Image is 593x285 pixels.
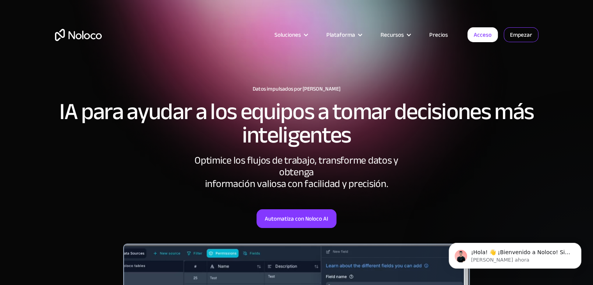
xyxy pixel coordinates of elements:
[371,30,420,40] div: Recursos
[326,29,355,40] font: Plataforma
[437,226,593,281] iframe: Mensaje de notificaciones del intercomunicador
[205,174,388,193] font: información valiosa con facilidad y precisión.
[55,29,102,41] a: hogar
[257,209,336,228] a: Automatiza con Noloco AI
[429,29,448,40] font: Precios
[59,90,534,157] font: IA para ayudar a los equipos a tomar decisiones más inteligentes
[265,213,328,224] font: Automatiza con Noloco AI
[195,151,398,182] font: Optimice los flujos de trabajo, transforme datos y obtenga
[265,30,317,40] div: Soluciones
[467,27,498,42] a: Acceso
[253,84,340,94] font: Datos impulsados por [PERSON_NAME]
[274,29,301,40] font: Soluciones
[381,29,404,40] font: Recursos
[474,29,492,40] font: Acceso
[504,27,538,42] a: Empezar
[510,29,532,40] font: Empezar
[317,30,371,40] div: Plataforma
[420,30,458,40] a: Precios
